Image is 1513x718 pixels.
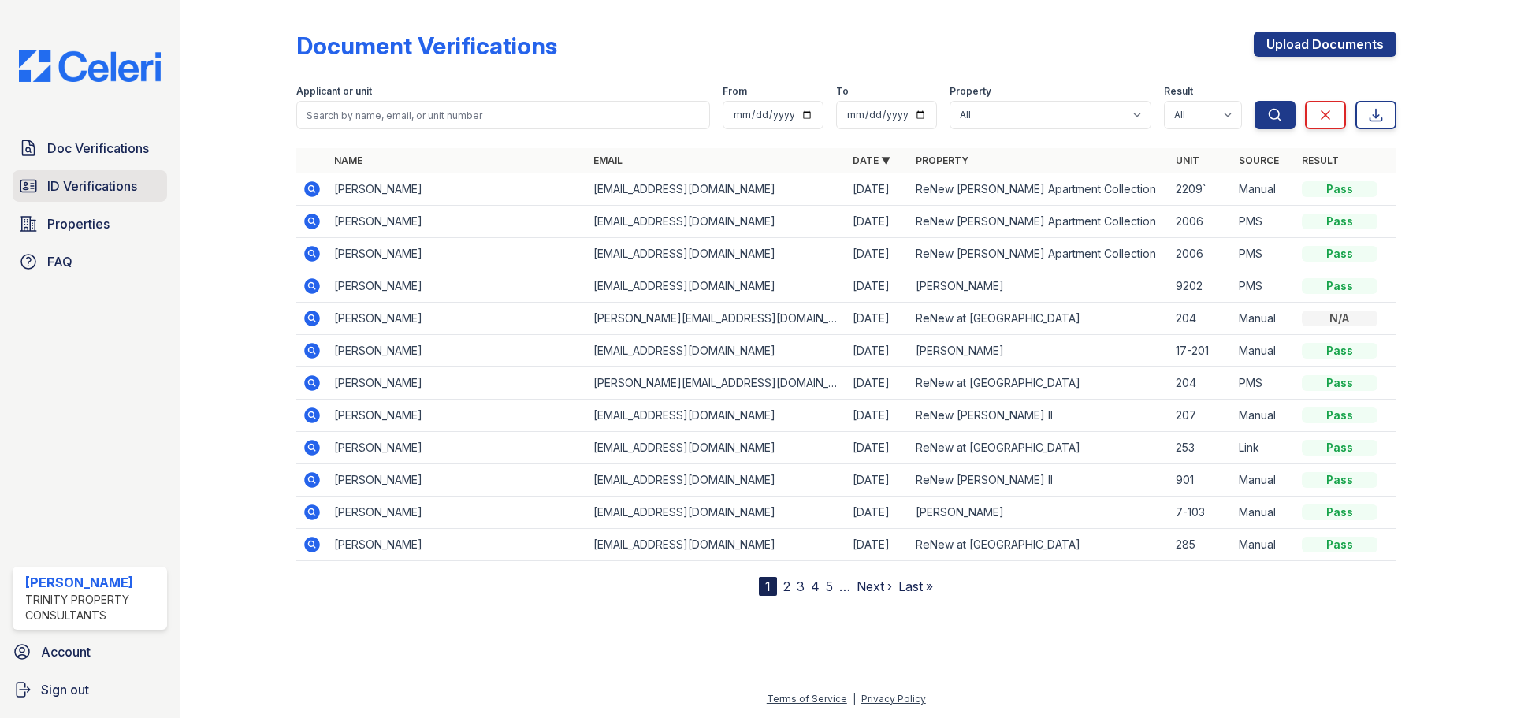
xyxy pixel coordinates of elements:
span: Doc Verifications [47,139,149,158]
img: CE_Logo_Blue-a8612792a0a2168367f1c8372b55b34899dd931a85d93a1a3d3e32e68fde9ad4.png [6,50,173,82]
a: Next › [857,578,892,594]
label: Result [1164,85,1193,98]
td: [PERSON_NAME] [328,173,587,206]
td: [DATE] [846,206,909,238]
td: ReNew [PERSON_NAME] II [909,464,1169,497]
td: [PERSON_NAME] [328,270,587,303]
td: [PERSON_NAME] [909,497,1169,529]
a: Account [6,636,173,668]
a: Doc Verifications [13,132,167,164]
td: Manual [1232,497,1296,529]
td: [EMAIL_ADDRESS][DOMAIN_NAME] [587,432,846,464]
a: 2 [783,578,790,594]
span: ID Verifications [47,177,137,195]
div: Pass [1302,407,1377,423]
td: ReNew at [GEOGRAPHIC_DATA] [909,529,1169,561]
label: Property [950,85,991,98]
label: Applicant or unit [296,85,372,98]
td: [PERSON_NAME] [328,238,587,270]
td: Manual [1232,335,1296,367]
td: ReNew [PERSON_NAME] Apartment Collection [909,206,1169,238]
a: ID Verifications [13,170,167,202]
td: 17-201 [1169,335,1232,367]
td: [DATE] [846,497,909,529]
td: [EMAIL_ADDRESS][DOMAIN_NAME] [587,464,846,497]
td: [EMAIL_ADDRESS][DOMAIN_NAME] [587,238,846,270]
a: Source [1239,154,1279,166]
a: Sign out [6,674,173,705]
td: Manual [1232,529,1296,561]
div: [PERSON_NAME] [25,573,161,592]
td: ReNew [PERSON_NAME] II [909,400,1169,432]
td: [EMAIL_ADDRESS][DOMAIN_NAME] [587,173,846,206]
td: 207 [1169,400,1232,432]
td: ReNew [PERSON_NAME] Apartment Collection [909,238,1169,270]
td: [PERSON_NAME] [328,497,587,529]
a: Property [916,154,968,166]
a: 3 [797,578,805,594]
a: FAQ [13,246,167,277]
label: From [723,85,747,98]
td: 9202 [1169,270,1232,303]
div: N/A [1302,311,1377,326]
td: [DATE] [846,270,909,303]
td: [PERSON_NAME] [328,367,587,400]
td: 2006 [1169,238,1232,270]
td: [EMAIL_ADDRESS][DOMAIN_NAME] [587,497,846,529]
a: Email [593,154,623,166]
div: Pass [1302,440,1377,456]
td: Manual [1232,173,1296,206]
span: Properties [47,214,110,233]
td: [DATE] [846,303,909,335]
td: Manual [1232,464,1296,497]
span: … [839,577,850,596]
td: [PERSON_NAME] [328,303,587,335]
td: [DATE] [846,367,909,400]
td: 285 [1169,529,1232,561]
td: PMS [1232,367,1296,400]
div: | [853,693,856,705]
div: Pass [1302,537,1377,552]
td: ReNew at [GEOGRAPHIC_DATA] [909,303,1169,335]
td: [EMAIL_ADDRESS][DOMAIN_NAME] [587,335,846,367]
div: Pass [1302,375,1377,391]
td: ReNew at [GEOGRAPHIC_DATA] [909,432,1169,464]
div: Trinity Property Consultants [25,592,161,623]
div: Pass [1302,214,1377,229]
a: Terms of Service [767,693,847,705]
span: FAQ [47,252,72,271]
td: [PERSON_NAME] [328,464,587,497]
a: Privacy Policy [861,693,926,705]
td: [DATE] [846,464,909,497]
div: 1 [759,577,777,596]
td: [PERSON_NAME] [328,335,587,367]
a: Last » [898,578,933,594]
a: 5 [826,578,833,594]
a: Name [334,154,362,166]
td: [DATE] [846,335,909,367]
td: [EMAIL_ADDRESS][DOMAIN_NAME] [587,529,846,561]
td: ReNew at [GEOGRAPHIC_DATA] [909,367,1169,400]
td: 204 [1169,367,1232,400]
td: [EMAIL_ADDRESS][DOMAIN_NAME] [587,206,846,238]
td: [DATE] [846,529,909,561]
td: [PERSON_NAME] [328,432,587,464]
label: To [836,85,849,98]
td: Link [1232,432,1296,464]
td: [EMAIL_ADDRESS][DOMAIN_NAME] [587,400,846,432]
div: Pass [1302,504,1377,520]
td: Manual [1232,400,1296,432]
div: Pass [1302,246,1377,262]
td: 2006 [1169,206,1232,238]
td: 253 [1169,432,1232,464]
td: [PERSON_NAME][EMAIL_ADDRESS][DOMAIN_NAME] [587,367,846,400]
input: Search by name, email, or unit number [296,101,710,129]
a: Unit [1176,154,1199,166]
a: Date ▼ [853,154,890,166]
td: PMS [1232,238,1296,270]
a: Result [1302,154,1339,166]
td: ReNew [PERSON_NAME] Apartment Collection [909,173,1169,206]
td: Manual [1232,303,1296,335]
td: 2209` [1169,173,1232,206]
